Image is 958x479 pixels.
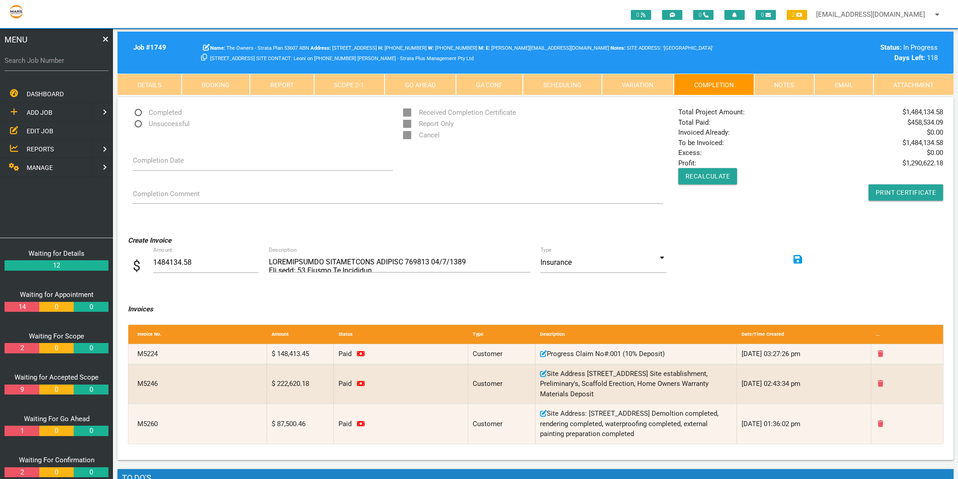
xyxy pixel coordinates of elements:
[674,74,754,95] a: Completion
[486,45,609,51] span: [PERSON_NAME][EMAIL_ADDRESS][DOMAIN_NAME]
[403,130,440,141] span: Cancel
[133,256,153,276] span: $
[737,364,871,404] div: [DATE] 02:43:34 pm
[907,117,943,128] span: $ 458,534.09
[610,45,625,51] b: Notes:
[133,155,184,166] label: Completion Date
[267,325,334,344] div: Amount
[357,420,365,428] a: Click to remove payment
[468,325,535,344] div: Type
[153,246,238,254] label: Amount
[29,332,84,340] a: Waiting For Scope
[28,249,85,258] a: Waiting for Details
[133,344,267,364] div: M5224
[602,74,674,95] a: Variation
[456,74,523,95] a: GA Conf
[754,74,815,95] a: Notes
[5,260,108,271] a: 12
[267,344,334,364] div: $ 148,413.45
[468,404,535,444] div: Customer
[24,415,89,423] a: Waiting For Go Ahead
[428,45,434,51] b: W:
[5,426,39,436] a: 1
[74,385,108,395] a: 0
[794,252,803,268] a: Click to Save.
[19,456,94,464] a: Waiting For Confirmation
[39,467,74,478] a: 0
[133,325,267,344] div: Invoice No.
[737,344,871,364] div: [DATE] 03:27:26 pm
[27,90,64,98] span: DASHBOARD
[540,246,552,254] label: Type
[357,350,365,358] a: Click to remove payment
[334,325,468,344] div: Status
[5,343,39,353] a: 2
[39,426,74,436] a: 0
[269,246,297,254] label: Description
[310,45,377,51] span: [STREET_ADDRESS]
[673,107,949,201] div: Total Project Amount: Total Paid: Invoiced Already: To be Invoiced: Excess: Profit:
[873,74,954,95] a: Attachment
[428,45,477,51] span: [PHONE_NUMBER]
[737,325,871,344] div: Date/Time Created
[14,373,99,381] a: Waiting for Accepted Scope
[133,189,200,199] label: Completion Comment
[338,380,352,388] span: Invoice paid on 15/07/2025
[338,420,352,428] span: Invoice paid on 22/08/2025
[871,325,939,344] div: ...
[756,10,776,20] span: 0
[128,236,171,244] i: Create Invoice
[9,5,23,19] img: s3file
[5,56,108,66] label: Search Job Number
[902,158,943,169] span: $ 1,290,622.18
[39,302,74,312] a: 0
[744,42,938,63] div: In Progress 118
[210,45,713,61] span: SITE ADDRESS: '[GEOGRAPHIC_DATA]' [STREET_ADDRESS] SITE CONTACT: Leoni on [PHONE_NUMBER] [PERSON_...
[5,467,39,478] a: 2
[535,325,737,344] div: Description
[269,252,531,272] textarea: LOREMIPSUMDO SITAMETCONS ADIPISC 769813 04/7/1389 Eli sedd: 53 Eiusmo Te Incididun utla et dolore...
[814,74,873,95] a: Email
[631,10,651,20] span: 0
[74,426,108,436] a: 0
[39,343,74,353] a: 0
[927,148,943,158] span: $ 0.00
[479,45,484,51] b: M:
[74,343,108,353] a: 0
[403,118,454,130] span: Report Only
[39,385,74,395] a: 0
[210,45,225,51] b: Name:
[201,54,207,62] a: Click here copy customer information.
[128,305,153,313] i: Invoices
[902,138,943,148] span: $ 1,484,134.58
[20,291,94,299] a: Waiting for Appointment
[27,164,53,171] span: MANAGE
[5,302,39,312] a: 14
[27,127,53,134] span: EDIT JOB
[27,146,54,153] span: REPORTS
[133,364,267,404] div: M5246
[357,380,365,388] a: Click to remove payment
[133,118,190,130] span: Unsuccessful
[385,74,456,95] a: Go Ahead
[210,45,309,51] span: The Owners - Strata Plan 53607 ABN
[535,364,737,404] div: Site Address [STREET_ADDRESS] Site establishment, Preliminary's, Scaffold Erection, Home Owners W...
[5,33,28,46] span: MENU
[133,404,267,444] div: M5260
[468,344,535,364] div: Customer
[267,364,334,404] div: $ 222,620.18
[523,74,602,95] a: Scheduling
[894,54,925,62] b: Days Left:
[267,404,334,444] div: $ 87,500.46
[869,184,944,201] a: Print Certificate
[927,127,943,138] span: $ 0.00
[250,74,314,95] a: Report
[74,467,108,478] a: 0
[468,364,535,404] div: Customer
[310,45,331,51] b: Address:
[535,344,737,364] div: Progress Claim No#:001 (10% Deposit)
[902,107,943,117] span: $ 1,484,134.58
[378,45,383,51] b: H:
[133,43,166,52] b: Job # 1749
[378,45,427,51] span: Home Phone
